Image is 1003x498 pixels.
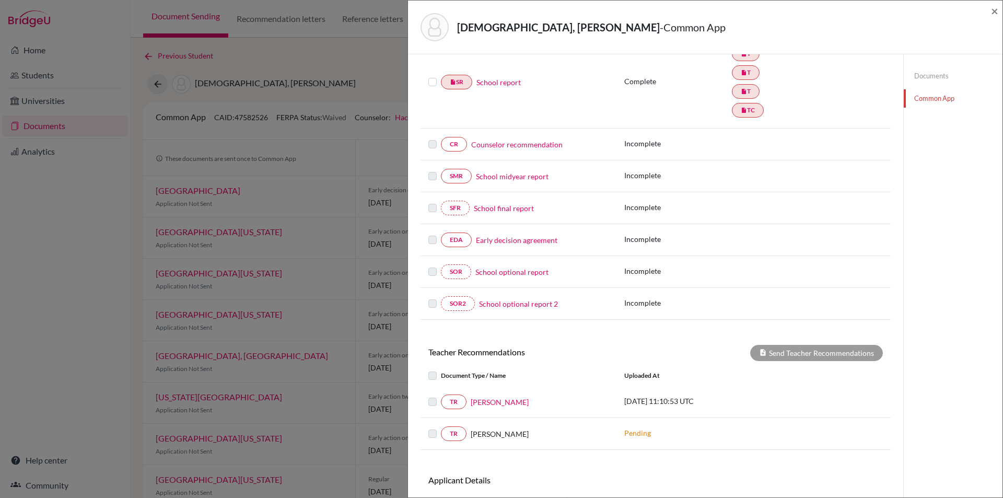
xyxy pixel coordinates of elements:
a: CR [441,137,467,152]
p: Incomplete [624,234,732,245]
span: × [991,3,998,18]
h6: Teacher Recommendations [421,347,656,357]
a: SOR [441,264,471,279]
a: School midyear report [476,171,549,182]
p: Incomplete [624,170,732,181]
i: insert_drive_file [741,88,747,95]
a: [PERSON_NAME] [471,397,529,408]
span: - Common App [660,21,726,33]
a: SMR [441,169,472,183]
strong: [DEMOGRAPHIC_DATA], [PERSON_NAME] [457,21,660,33]
div: Document Type / Name [421,369,616,382]
a: insert_drive_fileTC [732,103,764,118]
div: Uploaded at [616,369,773,382]
span: [PERSON_NAME] [471,428,529,439]
p: Incomplete [624,265,732,276]
i: insert_drive_file [741,107,747,113]
a: insert_drive_fileT [732,84,760,99]
a: insert_drive_fileT [732,47,760,61]
a: Documents [904,67,1002,85]
a: Early decision agreement [476,235,557,246]
a: Common App [904,89,1002,108]
a: SOR2 [441,296,475,311]
p: [DATE] 11:10:53 UTC [624,396,765,407]
h6: Applicant Details [428,475,648,485]
div: Send Teacher Recommendations [750,345,883,361]
a: TR [441,395,466,409]
a: School final report [474,203,534,214]
p: Incomplete [624,138,732,149]
a: School optional report [475,267,549,277]
a: School optional report 2 [479,298,558,309]
a: insert_drive_fileT [732,65,760,80]
p: Complete [624,76,732,87]
a: EDA [441,233,472,247]
a: Counselor recommendation [471,139,563,150]
p: Incomplete [624,297,732,308]
a: TR [441,426,466,441]
i: insert_drive_file [741,70,747,76]
p: Pending [624,427,765,438]
a: SFR [441,201,470,215]
a: School report [476,77,521,88]
button: Close [991,5,998,17]
i: insert_drive_file [450,79,456,85]
p: Incomplete [624,202,732,213]
a: insert_drive_fileSR [441,75,472,89]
